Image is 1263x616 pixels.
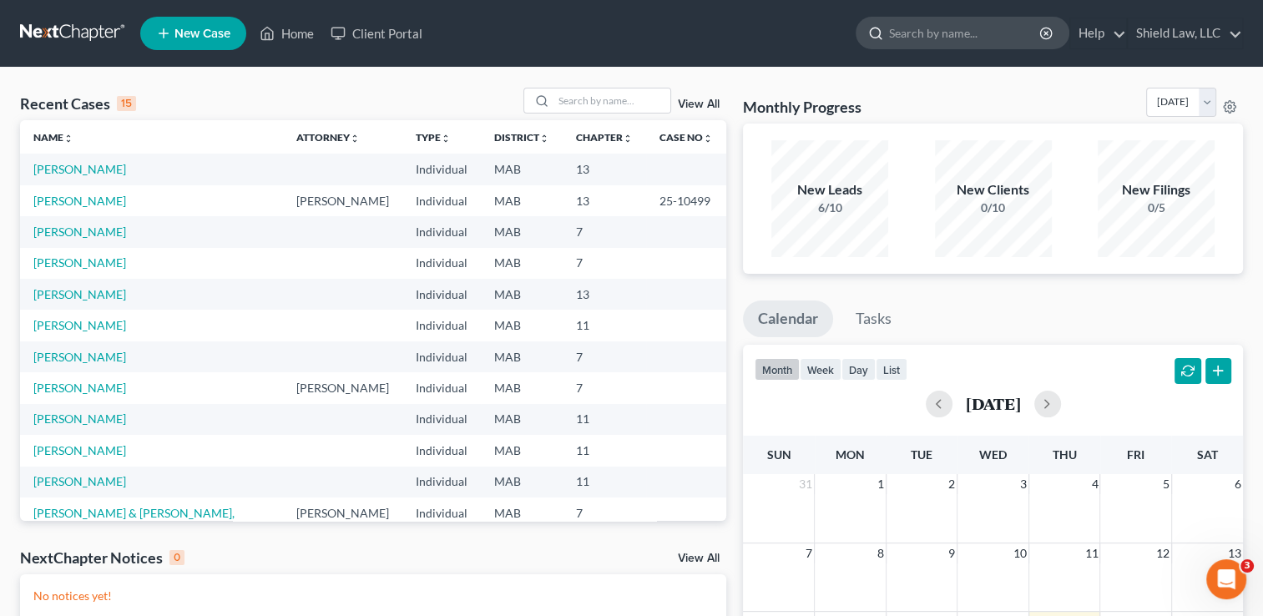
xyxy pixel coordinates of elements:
[1240,559,1254,573] span: 3
[33,381,126,395] a: [PERSON_NAME]
[563,341,646,372] td: 7
[646,185,726,216] td: 25-10499
[481,435,563,466] td: MAB
[169,550,184,565] div: 0
[402,310,481,341] td: Individual
[889,18,1042,48] input: Search by name...
[402,341,481,372] td: Individual
[1098,199,1215,216] div: 0/5
[33,350,126,364] a: [PERSON_NAME]
[1127,447,1144,462] span: Fri
[481,216,563,247] td: MAB
[1018,474,1028,494] span: 3
[494,131,549,144] a: Districtunfold_more
[804,543,814,563] span: 7
[283,185,402,216] td: [PERSON_NAME]
[481,185,563,216] td: MAB
[743,300,833,337] a: Calendar
[481,372,563,403] td: MAB
[771,199,888,216] div: 6/10
[33,162,126,176] a: [PERSON_NAME]
[553,88,670,113] input: Search by name...
[1012,543,1028,563] span: 10
[1053,447,1077,462] span: Thu
[1089,474,1099,494] span: 4
[33,443,126,457] a: [PERSON_NAME]
[350,134,360,144] i: unfold_more
[251,18,322,48] a: Home
[402,154,481,184] td: Individual
[33,131,73,144] a: Nameunfold_more
[33,194,126,208] a: [PERSON_NAME]
[1226,543,1243,563] span: 13
[283,372,402,403] td: [PERSON_NAME]
[1128,18,1242,48] a: Shield Law, LLC
[1070,18,1126,48] a: Help
[576,131,633,144] a: Chapterunfold_more
[481,404,563,435] td: MAB
[876,474,886,494] span: 1
[402,216,481,247] td: Individual
[947,474,957,494] span: 2
[402,372,481,403] td: Individual
[1098,180,1215,199] div: New Filings
[402,404,481,435] td: Individual
[402,467,481,497] td: Individual
[322,18,431,48] a: Client Portal
[33,506,235,537] a: [PERSON_NAME] & [PERSON_NAME], [PERSON_NAME]
[402,279,481,310] td: Individual
[563,216,646,247] td: 7
[797,474,814,494] span: 31
[800,358,841,381] button: week
[1154,543,1171,563] span: 12
[63,134,73,144] i: unfold_more
[771,180,888,199] div: New Leads
[1206,559,1246,599] iframe: Intercom live chat
[33,412,126,426] a: [PERSON_NAME]
[33,255,126,270] a: [PERSON_NAME]
[402,497,481,545] td: Individual
[283,497,402,545] td: [PERSON_NAME]
[659,131,713,144] a: Case Nounfold_more
[481,154,563,184] td: MAB
[703,134,713,144] i: unfold_more
[678,98,720,110] a: View All
[481,497,563,545] td: MAB
[481,248,563,279] td: MAB
[33,225,126,239] a: [PERSON_NAME]
[33,588,713,604] p: No notices yet!
[1083,543,1099,563] span: 11
[1161,474,1171,494] span: 5
[563,497,646,545] td: 7
[481,341,563,372] td: MAB
[117,96,136,111] div: 15
[481,279,563,310] td: MAB
[33,287,126,301] a: [PERSON_NAME]
[416,131,451,144] a: Typeunfold_more
[296,131,360,144] a: Attorneyunfold_more
[563,185,646,216] td: 13
[876,358,907,381] button: list
[966,395,1021,412] h2: [DATE]
[402,185,481,216] td: Individual
[935,180,1052,199] div: New Clients
[402,435,481,466] td: Individual
[563,372,646,403] td: 7
[623,134,633,144] i: unfold_more
[33,318,126,332] a: [PERSON_NAME]
[481,467,563,497] td: MAB
[539,134,549,144] i: unfold_more
[836,447,865,462] span: Mon
[876,543,886,563] span: 8
[935,199,1052,216] div: 0/10
[767,447,791,462] span: Sun
[174,28,230,40] span: New Case
[743,97,861,117] h3: Monthly Progress
[979,447,1007,462] span: Wed
[755,358,800,381] button: month
[481,310,563,341] td: MAB
[402,248,481,279] td: Individual
[911,447,932,462] span: Tue
[20,548,184,568] div: NextChapter Notices
[563,248,646,279] td: 7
